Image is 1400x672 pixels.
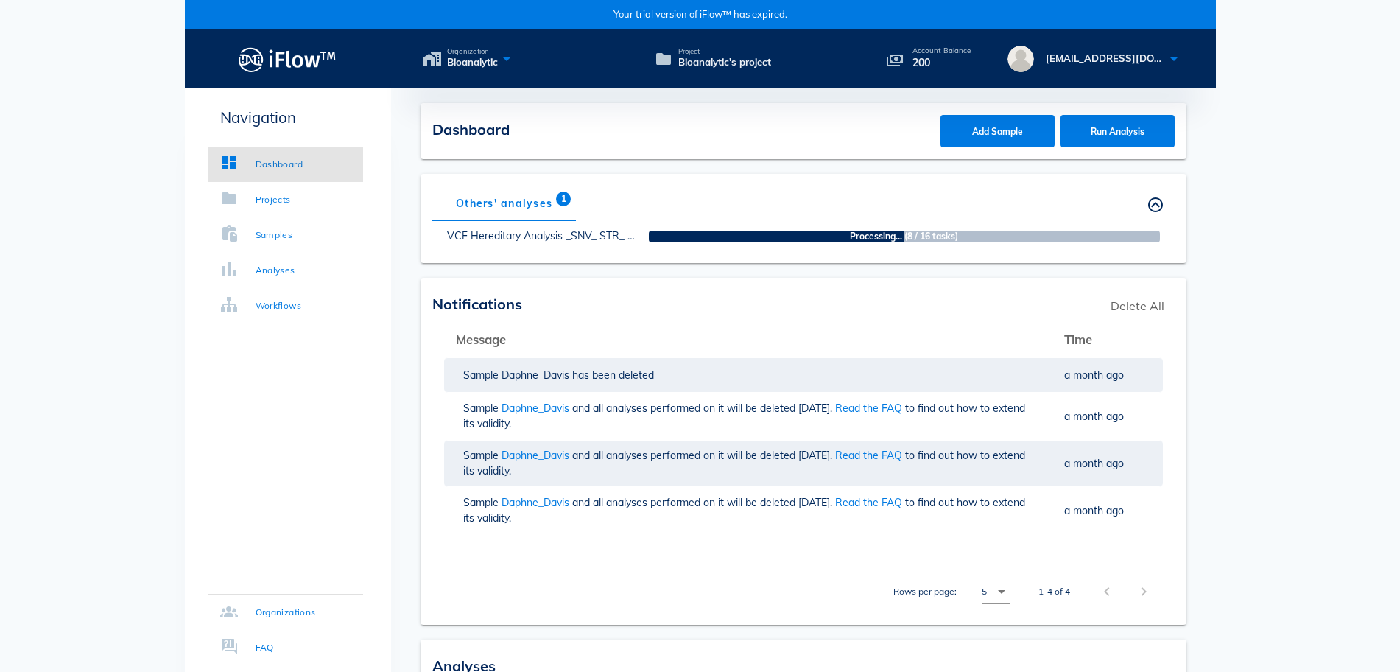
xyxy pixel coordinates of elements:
span: Add Sample [954,126,1040,137]
div: 5 [982,585,987,598]
div: Others' analyses [432,186,576,221]
img: avatar.16069ca8.svg [1007,46,1034,72]
p: Navigation [208,106,363,129]
div: Analyses [256,263,295,278]
span: Notifications [432,295,522,313]
div: Samples [256,228,293,242]
th: Message [444,322,1052,357]
div: Dashboard [256,157,303,172]
span: Sample [463,496,502,509]
div: Rows per page: [893,570,1010,613]
span: has been deleted [572,368,657,382]
span: Sample [463,449,502,462]
span: Message [456,332,506,347]
span: Time [1064,332,1092,347]
span: and all analyses performed on it will be deleted [DATE]. [572,402,835,415]
i: arrow_drop_down [993,583,1010,601]
span: a month ago [1064,504,1124,517]
span: a month ago [1064,410,1124,423]
span: [EMAIL_ADDRESS][DOMAIN_NAME] [1046,52,1217,64]
a: VCF Hereditary Analysis _SNV_ STR_ CNV_ [447,229,654,242]
button: Add Sample [940,115,1055,147]
span: Project [678,48,771,55]
a: Read the FAQ [835,449,902,462]
span: a month ago [1064,457,1124,470]
th: Time: Not sorted. Activate to sort ascending. [1052,322,1163,357]
span: Delete All [1103,290,1172,322]
span: Dashboard [432,120,510,139]
span: Daphne_Davis [502,402,572,415]
span: Sample [463,368,502,382]
div: FAQ [256,640,274,655]
div: Workflows [256,298,302,313]
a: Logo [185,43,391,76]
a: Read the FAQ [835,402,902,415]
p: Account Balance [912,47,971,55]
strong: Processing... (8 / 16 tasks) [700,230,1108,243]
div: 1-4 of 4 [1038,585,1070,598]
div: 5Rows per page: [982,580,1010,603]
span: Organization [447,48,498,55]
button: Run Analysis [1060,115,1175,147]
div: Organizations [256,605,316,620]
p: 200 [912,55,971,71]
span: Daphne_Davis [502,368,572,382]
span: Daphne_Davis [502,496,572,509]
div: Projects [256,192,291,207]
span: Badge [556,192,571,206]
span: Your trial version of iFlow™ has expired. [613,7,787,22]
a: Read the FAQ [835,496,902,509]
span: a month ago [1064,368,1124,382]
span: Daphne_Davis [502,449,572,462]
span: Run Analysis [1074,126,1160,137]
span: Bioanalytic's project [678,55,771,70]
span: and all analyses performed on it will be deleted [DATE]. [572,449,835,462]
span: and all analyses performed on it will be deleted [DATE]. [572,496,835,509]
span: Bioanalytic [447,55,498,70]
span: Sample [463,402,502,415]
